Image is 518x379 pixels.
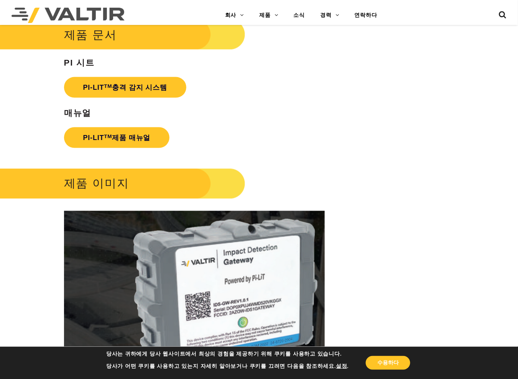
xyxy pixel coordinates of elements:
button: 수용하다 [366,356,410,370]
font: 제품 이미지 [64,177,129,190]
a: 소식 [286,8,313,23]
a: 제품 [252,8,286,23]
font: 당사는 귀하에게 당사 웹사이트에서 최상의 경험을 제공하기 위해 쿠키를 사용하고 있습니다. [106,350,342,358]
font: 제품 매뉴얼 [112,134,150,142]
font: 제품 [259,12,271,18]
button: 설정 [336,363,347,370]
font: TM [104,83,112,89]
a: PI-LITTM제품 매뉴얼 [64,127,170,148]
font: 제품 문서 [64,28,117,41]
font: 연락하다 [355,12,377,18]
font: PI-LIT [83,134,104,142]
font: PI-LIT [83,84,104,91]
font: 매뉴얼 [64,108,92,118]
a: PI-LITTM충격 감지 시스템 [64,77,186,98]
font: 회사 [225,12,237,18]
font: TM [104,133,112,139]
font: 당사가 어떤 쿠키를 사용하고 있는지 자세히 알아보거나 쿠키를 끄려면 다음을 참조하세요. [106,363,336,370]
font: PI 시트 [64,58,95,68]
font: 설정 [336,363,347,370]
font: 소식 [294,12,305,18]
font: 경력 [320,12,332,18]
a: 연락하다 [347,8,385,23]
font: 수용하다 [377,359,399,366]
a: 회사 [217,8,252,23]
font: . [347,363,349,370]
img: 발티르 [12,8,125,23]
a: 경력 [312,8,347,23]
font: 충격 감지 시스템 [112,84,167,91]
